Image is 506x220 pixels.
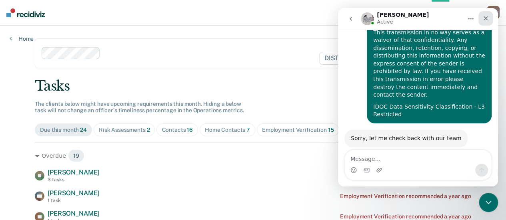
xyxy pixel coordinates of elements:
[48,198,99,203] div: 1 task
[35,101,244,114] span: The clients below might have upcoming requirements this month. Hiding a below task will not chang...
[35,149,471,162] div: Overdue 19
[187,127,193,133] span: 16
[35,78,471,94] div: Tasks
[162,127,193,133] div: Contacts
[246,127,250,133] span: 7
[479,193,498,212] iframe: Intercom live chat
[487,6,500,19] button: BA
[48,210,99,217] span: [PERSON_NAME]
[10,35,34,42] a: Home
[147,127,150,133] span: 2
[262,127,334,133] div: Employment Verification
[48,168,99,176] span: [PERSON_NAME]
[328,127,334,133] span: 15
[205,127,250,133] div: Home Contacts
[340,213,471,220] div: Employment Verification recommended a year ago
[338,8,498,186] iframe: Intercom live chat
[487,6,500,19] div: B A
[68,149,84,162] span: 19
[99,127,150,133] div: Risk Assessments
[80,127,87,133] span: 24
[48,177,99,182] div: 3 tasks
[319,52,463,65] span: DISTRICT OFFICE 3, [GEOGRAPHIC_DATA]
[6,8,45,17] img: Recidiviz
[340,193,471,200] div: Employment Verification recommended a year ago
[40,127,87,133] div: Due this month
[48,189,99,197] span: [PERSON_NAME]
